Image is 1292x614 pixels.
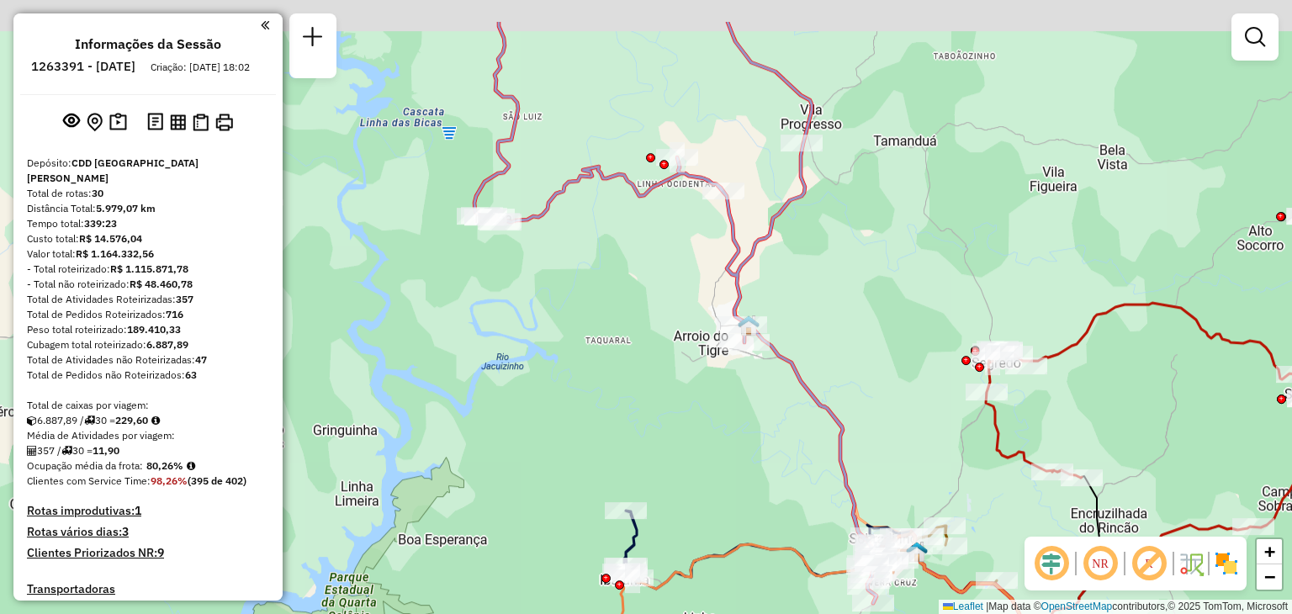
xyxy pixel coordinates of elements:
strong: 1 [135,503,141,518]
strong: 80,26% [146,459,183,472]
span: | [986,601,988,612]
strong: 30 [92,187,103,199]
img: Exibir/Ocultar setores [1213,550,1240,577]
strong: R$ 14.576,04 [79,232,142,245]
a: OpenStreetMap [1041,601,1113,612]
span: Ocupação média da frota: [27,459,143,472]
div: Total de caixas por viagem: [27,398,269,413]
button: Visualizar Romaneio [189,110,212,135]
strong: 189.410,33 [127,323,181,336]
strong: 47 [195,353,207,366]
a: Leaflet [943,601,983,612]
a: Zoom out [1257,564,1282,590]
a: Clique aqui para minimizar o painel [261,15,269,34]
div: Total de Pedidos Roteirizados: [27,307,269,322]
strong: 3 [122,524,129,539]
div: Média de Atividades por viagem: [27,428,269,443]
div: Atividade não roteirizada - BAR E ARMAZEM DO NEN [1232,518,1274,535]
button: Logs desbloquear sessão [144,109,167,135]
button: Painel de Sugestão [106,109,130,135]
span: Ocultar NR [1080,543,1120,584]
div: Tempo total: [27,216,269,231]
i: Total de Atividades [27,446,37,456]
strong: 98,26% [151,474,188,487]
i: Total de rotas [61,446,72,456]
h4: Informações da Sessão [75,36,221,52]
button: Visualizar relatório de Roteirização [167,110,189,133]
h4: Rotas improdutivas: [27,504,269,518]
em: Média calculada utilizando a maior ocupação (%Peso ou %Cubagem) de cada rota da sessão. Rotas cro... [187,461,195,471]
div: Total de Atividades não Roteirizadas: [27,352,269,368]
strong: 5.979,07 km [96,202,156,214]
div: Peso total roteirizado: [27,322,269,337]
button: Imprimir Rotas [212,110,236,135]
div: Total de Atividades Roteirizadas: [27,292,269,307]
img: Sobradinho [906,541,928,563]
strong: R$ 1.115.871,78 [110,262,188,275]
div: 6.887,89 / 30 = [27,413,269,428]
a: Zoom in [1257,539,1282,564]
strong: 716 [166,308,183,320]
span: Exibir rótulo [1129,543,1169,584]
a: Nova sessão e pesquisa [296,20,330,58]
button: Exibir sessão original [60,109,83,135]
i: Cubagem total roteirizado [27,416,37,426]
a: Exibir filtros [1238,20,1272,54]
div: 357 / 30 = [27,443,269,458]
div: Total de rotas: [27,186,269,201]
button: Centralizar mapa no depósito ou ponto de apoio [83,109,106,135]
div: - Total não roteirizado: [27,277,269,292]
strong: 339:23 [84,217,117,230]
div: Map data © contributors,© 2025 TomTom, Microsoft [939,600,1292,614]
span: Ocultar deslocamento [1031,543,1072,584]
img: Arroio do Tigre [738,315,760,336]
img: Fluxo de ruas [1178,550,1205,577]
strong: CDD [GEOGRAPHIC_DATA][PERSON_NAME] [27,156,199,184]
strong: 63 [185,368,197,381]
div: Cubagem total roteirizado: [27,337,269,352]
h4: Rotas vários dias: [27,525,269,539]
div: Distância Total: [27,201,269,216]
strong: (395 de 402) [188,474,246,487]
strong: 6.887,89 [146,338,188,351]
strong: 11,90 [93,444,119,457]
div: Total de Pedidos não Roteirizados: [27,368,269,383]
div: - Total roteirizado: [27,262,269,277]
strong: 9 [157,545,164,560]
div: Atividade não roteirizada - OSEIAS RAMaO [1005,357,1047,374]
div: Custo total: [27,231,269,246]
strong: 357 [176,293,193,305]
strong: R$ 1.164.332,56 [76,247,154,260]
i: Total de rotas [84,416,95,426]
strong: 229,60 [115,414,148,426]
div: Depósito: [27,156,269,186]
strong: R$ 48.460,78 [130,278,193,290]
span: + [1264,541,1275,562]
div: Valor total: [27,246,269,262]
i: Meta Caixas/viagem: 227,95 Diferença: 1,65 [151,416,160,426]
span: − [1264,566,1275,587]
div: Criação: [DATE] 18:02 [144,60,257,75]
h4: Transportadoras [27,582,269,596]
h6: 1263391 - [DATE] [31,59,135,74]
span: Clientes com Service Time: [27,474,151,487]
h4: Clientes Priorizados NR: [27,546,269,560]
